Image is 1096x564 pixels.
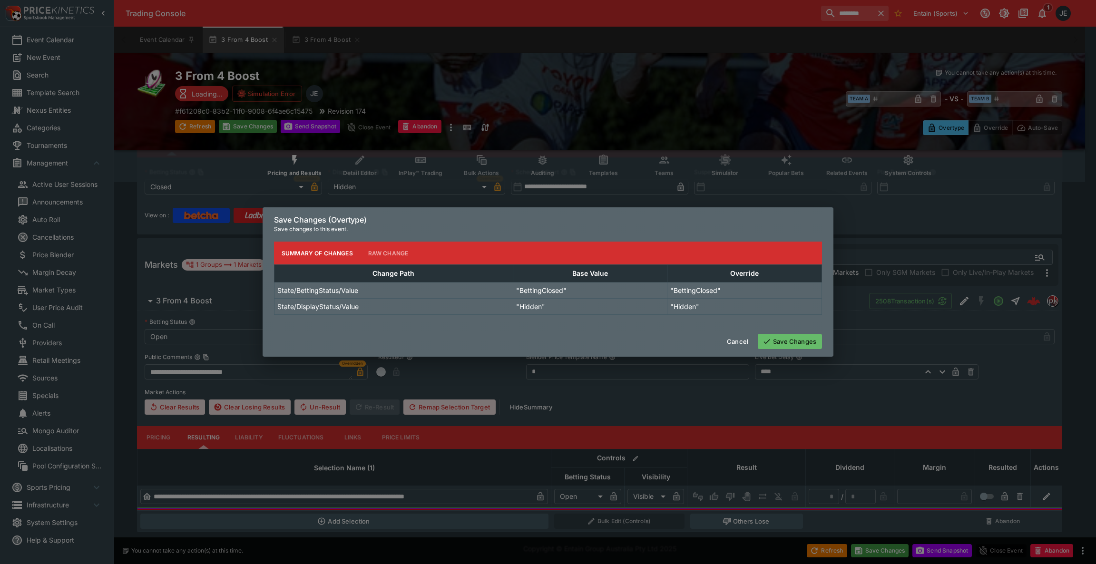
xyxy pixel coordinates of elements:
th: Override [667,265,822,282]
th: Base Value [513,265,667,282]
button: Summary of Changes [274,242,361,264]
button: Cancel [721,334,754,349]
h6: Save Changes (Overtype) [274,215,822,225]
td: "BettingClosed" [667,282,822,299]
p: Save changes to this event. [274,224,822,234]
td: "BettingClosed" [513,282,667,299]
button: Save Changes [758,334,822,349]
th: Change Path [274,265,513,282]
td: "Hidden" [667,299,822,315]
button: Raw Change [361,242,416,264]
p: State/BettingStatus/Value [277,285,358,295]
p: State/DisplayStatus/Value [277,301,359,311]
td: "Hidden" [513,299,667,315]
